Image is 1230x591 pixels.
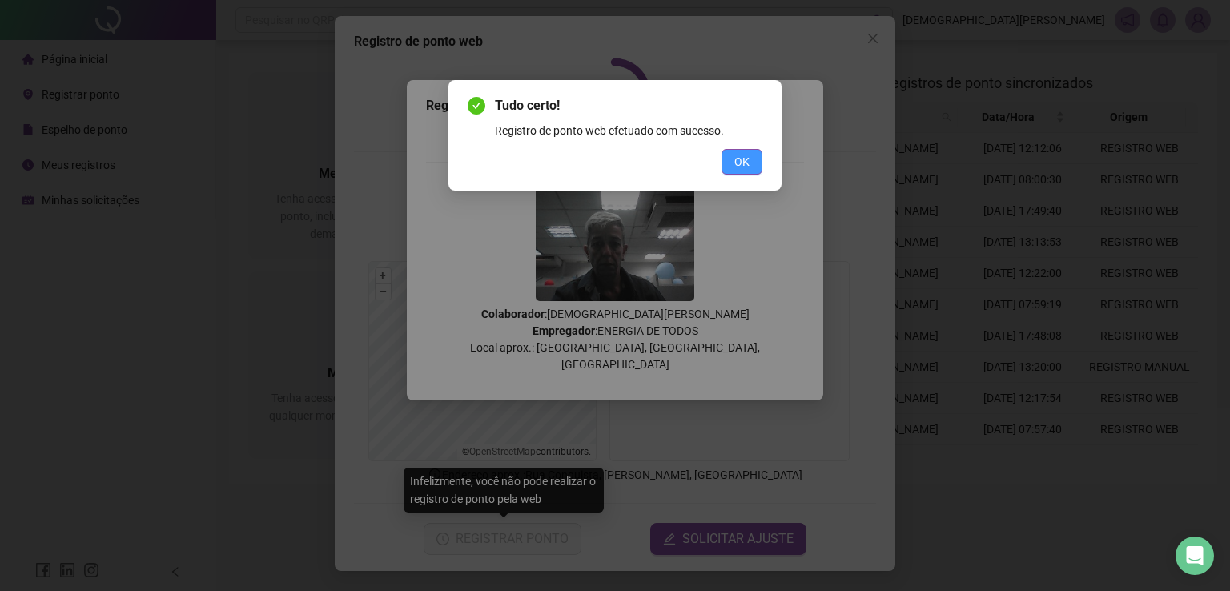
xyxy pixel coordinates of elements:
button: OK [722,149,762,175]
span: check-circle [468,97,485,115]
div: Registro de ponto web efetuado com sucesso. [495,122,762,139]
div: Open Intercom Messenger [1176,537,1214,575]
span: Tudo certo! [495,96,762,115]
span: OK [734,153,750,171]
